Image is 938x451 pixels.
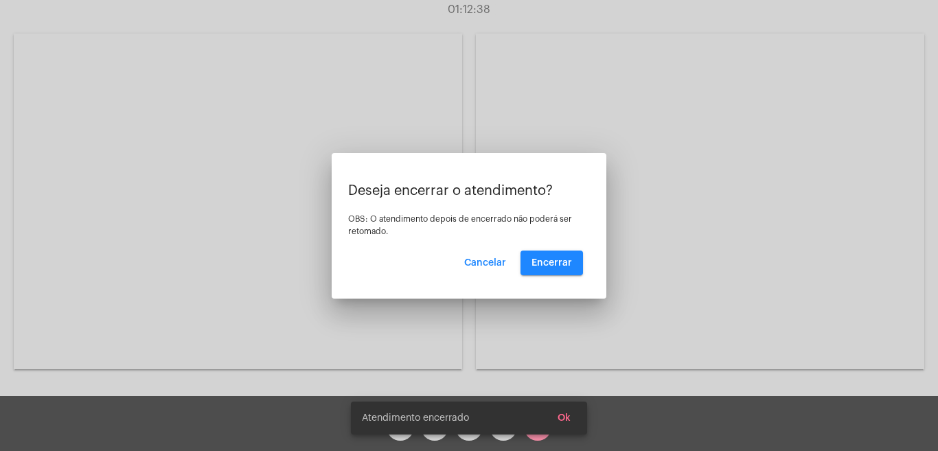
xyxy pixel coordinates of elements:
button: Encerrar [521,251,583,275]
span: Cancelar [464,258,506,268]
span: Atendimento encerrado [362,411,469,425]
span: Ok [558,413,571,423]
span: 01:12:38 [448,4,490,15]
span: Encerrar [531,258,572,268]
p: Deseja encerrar o atendimento? [348,183,590,198]
span: OBS: O atendimento depois de encerrado não poderá ser retomado. [348,215,572,235]
button: Cancelar [453,251,517,275]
